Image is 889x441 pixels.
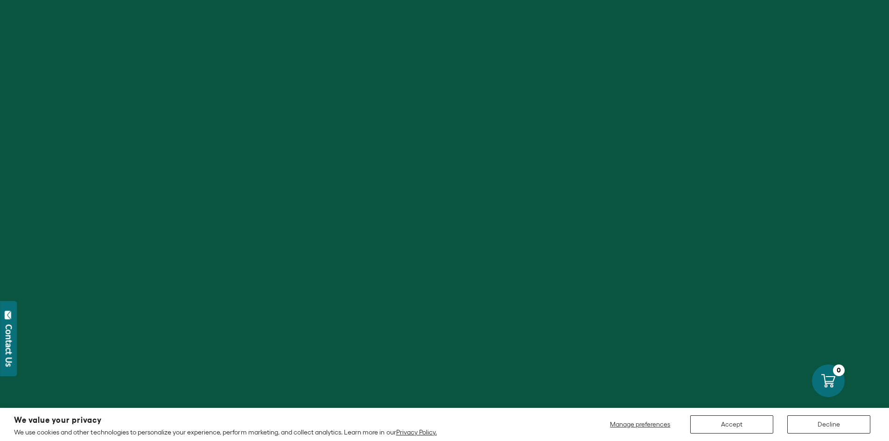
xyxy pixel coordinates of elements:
[690,415,773,434] button: Accept
[610,420,670,428] span: Manage preferences
[14,428,437,436] p: We use cookies and other technologies to personalize your experience, perform marketing, and coll...
[833,364,845,376] div: 0
[787,415,870,434] button: Decline
[604,415,676,434] button: Manage preferences
[396,428,437,436] a: Privacy Policy.
[4,324,14,367] div: Contact Us
[14,416,437,424] h2: We value your privacy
